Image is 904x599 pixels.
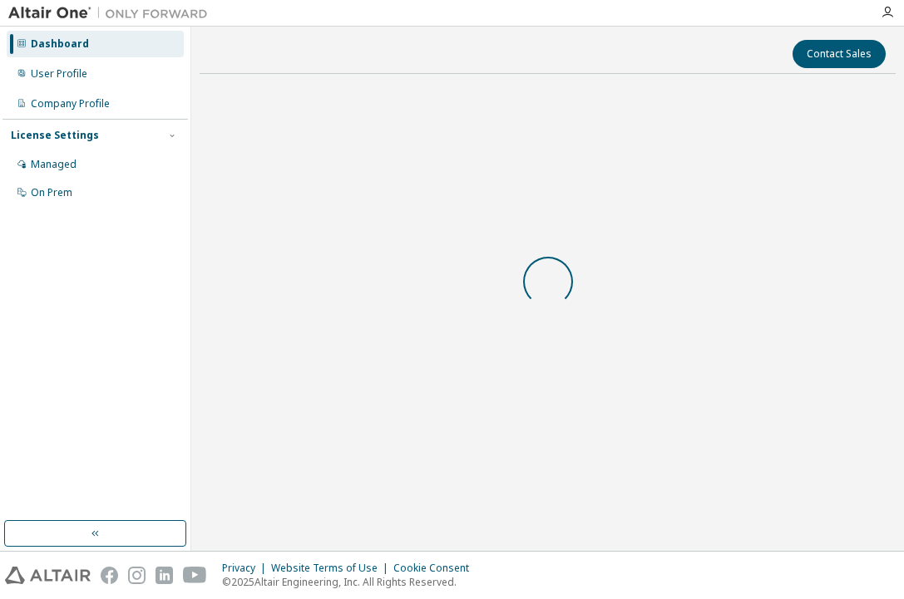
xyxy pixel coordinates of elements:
[156,567,173,584] img: linkedin.svg
[31,186,72,199] div: On Prem
[271,562,393,575] div: Website Terms of Use
[31,158,77,171] div: Managed
[31,67,87,81] div: User Profile
[393,562,479,575] div: Cookie Consent
[101,567,118,584] img: facebook.svg
[31,37,89,51] div: Dashboard
[5,567,91,584] img: altair_logo.svg
[222,562,271,575] div: Privacy
[793,40,886,68] button: Contact Sales
[222,575,479,589] p: © 2025 Altair Engineering, Inc. All Rights Reserved.
[183,567,207,584] img: youtube.svg
[8,5,216,22] img: Altair One
[128,567,146,584] img: instagram.svg
[11,129,99,142] div: License Settings
[31,97,110,110] div: Company Profile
